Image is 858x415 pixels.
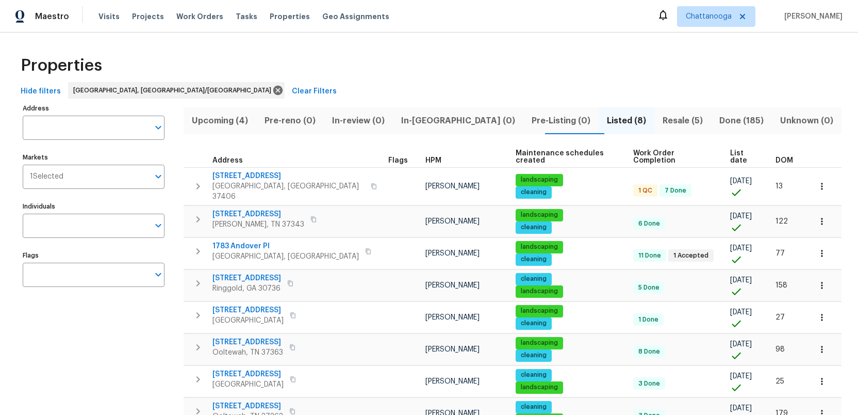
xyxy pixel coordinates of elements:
span: 5 Done [634,283,664,292]
span: 98 [775,346,785,353]
span: 13 [775,183,783,190]
span: Unknown (0) [778,114,835,128]
span: [STREET_ADDRESS] [212,171,365,181]
span: [PERSON_NAME] [425,282,480,289]
span: Work Order Completion [633,150,713,164]
span: [PERSON_NAME] [425,346,480,353]
span: [DATE] [730,309,752,316]
span: In-review (0) [330,114,387,128]
span: Pre-Listing (0) [530,114,592,128]
span: List date [730,150,758,164]
span: Clear Filters [292,85,337,98]
button: Open [151,218,166,233]
span: [DATE] [730,178,752,185]
span: landscaping [517,175,562,184]
label: Individuals [23,203,164,210]
span: 3 Done [634,379,664,388]
span: landscaping [517,243,562,251]
span: HPM [425,157,441,164]
span: 158 [775,282,787,289]
label: Flags [23,252,164,259]
span: [DATE] [730,405,752,412]
div: [GEOGRAPHIC_DATA], [GEOGRAPHIC_DATA]/[GEOGRAPHIC_DATA] [68,82,285,99]
span: landscaping [517,339,562,347]
label: Address [23,105,164,111]
span: 1 QC [634,186,656,195]
span: 1783 Andover Pl [212,241,359,251]
span: Flags [388,157,408,164]
span: [STREET_ADDRESS] [212,273,281,283]
span: In-[GEOGRAPHIC_DATA] (0) [399,114,517,128]
span: [STREET_ADDRESS] [212,369,284,379]
button: Open [151,169,166,184]
span: [GEOGRAPHIC_DATA], [GEOGRAPHIC_DATA]/[GEOGRAPHIC_DATA] [73,85,275,95]
span: [PERSON_NAME] [425,314,480,321]
span: [STREET_ADDRESS] [212,209,304,219]
span: Projects [132,11,164,22]
span: landscaping [517,287,562,296]
span: Upcoming (4) [190,114,250,128]
span: 122 [775,218,788,225]
span: [PERSON_NAME] [425,183,480,190]
span: Properties [21,60,102,71]
span: cleaning [517,371,551,379]
span: Tasks [236,13,257,20]
span: [PERSON_NAME] [780,11,843,22]
span: [DATE] [730,277,752,284]
span: DOM [775,157,793,164]
span: [GEOGRAPHIC_DATA] [212,315,284,326]
span: [STREET_ADDRESS] [212,337,283,347]
span: Work Orders [176,11,223,22]
button: Open [151,267,166,282]
span: cleaning [517,223,551,232]
button: Hide filters [16,82,65,101]
span: landscaping [517,211,562,219]
button: Open [151,120,166,135]
span: 77 [775,250,785,257]
span: Properties [270,11,310,22]
span: Visits [98,11,120,22]
span: Geo Assignments [322,11,389,22]
span: Hide filters [21,85,61,98]
span: Listed (8) [605,114,648,128]
span: [PERSON_NAME] [425,250,480,257]
span: [STREET_ADDRESS] [212,401,283,411]
span: Maintenance schedules created [516,150,615,164]
span: Resale (5) [661,114,705,128]
span: cleaning [517,188,551,197]
span: cleaning [517,255,551,264]
span: Maestro [35,11,69,22]
span: 1 Done [634,315,663,324]
span: [GEOGRAPHIC_DATA] [212,379,284,390]
span: 8 Done [634,347,664,356]
span: [DATE] [730,213,752,220]
span: Address [212,157,243,164]
span: Ringgold, GA 30736 [212,283,281,294]
span: landscaping [517,307,562,315]
span: 25 [775,378,784,385]
span: [PERSON_NAME] [425,378,480,385]
span: [GEOGRAPHIC_DATA], [GEOGRAPHIC_DATA] [212,251,359,262]
span: 27 [775,314,785,321]
span: [DATE] [730,373,752,380]
span: Pre-reno (0) [262,114,318,128]
span: [GEOGRAPHIC_DATA], [GEOGRAPHIC_DATA] 37406 [212,181,365,202]
span: cleaning [517,403,551,411]
span: [PERSON_NAME], TN 37343 [212,219,304,230]
span: 1 Accepted [669,251,713,260]
span: 1 Selected [30,172,63,181]
span: Done (185) [717,114,766,128]
span: cleaning [517,319,551,328]
span: 6 Done [634,219,664,228]
span: 11 Done [634,251,665,260]
span: cleaning [517,351,551,360]
span: landscaping [517,383,562,392]
span: Chattanooga [686,11,732,22]
label: Markets [23,154,164,161]
button: Clear Filters [288,82,341,101]
span: [PERSON_NAME] [425,218,480,225]
span: cleaning [517,275,551,283]
span: [DATE] [730,245,752,252]
span: 7 Done [661,186,690,195]
span: Ooltewah, TN 37363 [212,347,283,358]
